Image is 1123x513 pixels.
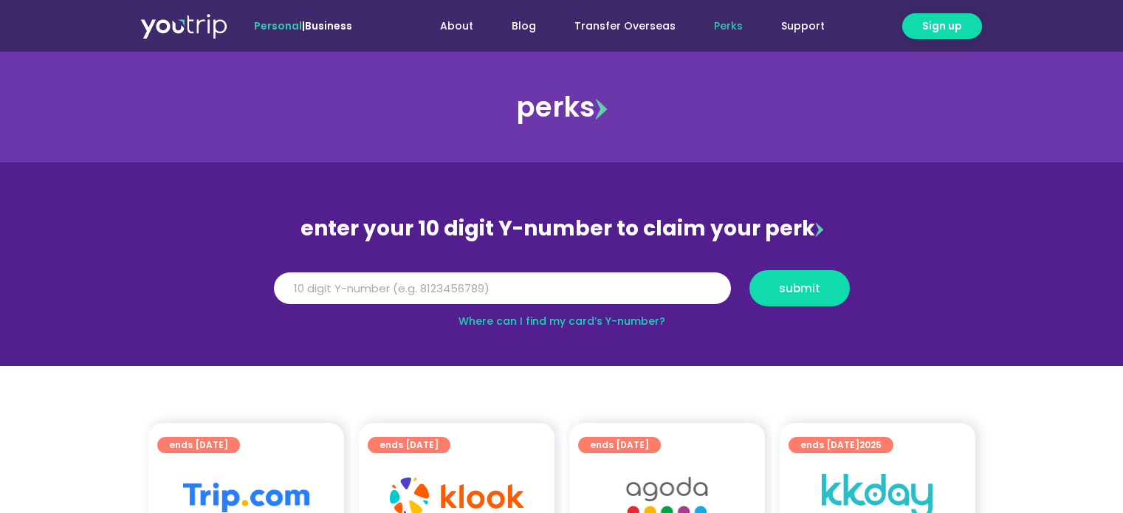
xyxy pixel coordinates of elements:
[590,437,649,453] span: ends [DATE]
[555,13,695,40] a: Transfer Overseas
[762,13,844,40] a: Support
[800,437,882,453] span: ends [DATE]
[254,18,302,33] span: Personal
[392,13,844,40] nav: Menu
[421,13,492,40] a: About
[169,437,228,453] span: ends [DATE]
[779,283,820,294] span: submit
[695,13,762,40] a: Perks
[492,13,555,40] a: Blog
[267,210,857,248] div: enter your 10 digit Y-number to claim your perk
[254,18,352,33] span: |
[157,437,240,453] a: ends [DATE]
[902,13,982,39] a: Sign up
[749,270,850,306] button: submit
[274,272,731,305] input: 10 digit Y-number (e.g. 8123456789)
[789,437,893,453] a: ends [DATE]2025
[922,18,962,34] span: Sign up
[305,18,352,33] a: Business
[859,438,882,451] span: 2025
[368,437,450,453] a: ends [DATE]
[380,437,439,453] span: ends [DATE]
[459,314,665,328] a: Where can I find my card’s Y-number?
[274,270,850,317] form: Y Number
[578,437,661,453] a: ends [DATE]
